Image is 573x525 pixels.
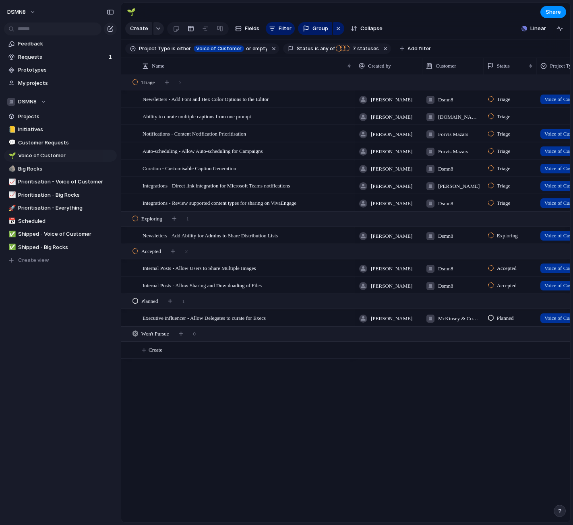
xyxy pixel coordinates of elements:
span: DSMN8 [18,98,37,106]
span: [PERSON_NAME] [371,182,412,190]
span: is [172,45,176,52]
span: Requests [18,53,106,61]
span: [PERSON_NAME] [371,200,412,208]
span: is [315,45,319,52]
span: Dsmn8 [438,265,453,273]
span: 7 [179,78,182,86]
span: 1 [109,53,114,61]
span: Projects [18,113,114,121]
div: 🚀Prioritisation - Everything [4,202,117,214]
div: 🚀 [8,204,14,213]
div: 🌱 [8,151,14,161]
button: 🚀 [7,204,15,212]
span: 2 [185,247,188,255]
span: Integrations - Direct link integration for Microsoft Teams notifications [143,181,290,190]
a: ✅Shipped - Big Rocks [4,241,117,253]
button: Create view [4,254,117,266]
span: Create [149,346,162,354]
span: [PERSON_NAME] [371,130,412,138]
a: 🌱Voice of Customer [4,150,117,162]
span: Triage [497,113,510,121]
div: ✅ [8,230,14,239]
span: Triage [497,130,510,138]
span: Triage [497,165,510,173]
span: Forvis Mazars [438,148,468,156]
span: 1 [182,297,185,305]
span: [PERSON_NAME] [438,182,480,190]
a: 📅Scheduled [4,215,117,227]
span: Voice of Customer [18,152,114,160]
span: statuses [350,45,379,52]
span: Planned [497,314,514,322]
span: Exploring [497,232,518,240]
span: Linear [530,25,546,33]
span: Prioritisation - Voice of Customer [18,178,114,186]
a: ✅Shipped - Voice of Customer [4,228,117,240]
span: Status [497,62,510,70]
span: Group [312,25,328,33]
a: 📈Prioritisation - Voice of Customer [4,176,117,188]
span: Fields [245,25,259,33]
div: 📒 [8,125,14,134]
button: 💬 [7,139,15,147]
span: Ability to curate multiple captions from one prompt [143,111,251,121]
button: Filter [266,22,295,35]
span: Curation - Customisable Caption Generation [143,163,236,173]
span: Feedback [18,40,114,48]
div: ✅ [8,243,14,252]
button: 7 statuses [335,44,381,53]
button: 📈 [7,191,15,199]
span: Create [130,25,148,33]
span: Triage [497,95,510,103]
span: Internal Posts - Allow Users to Share Multiple Images [143,263,256,272]
span: Accepted [497,282,517,290]
span: Newsletters - Add Ability for Admins to Share Distribution Lists [143,231,278,240]
span: Won't Pursue [141,330,169,338]
button: Collapse [348,22,386,35]
span: [PERSON_NAME] [371,96,412,104]
span: 7 [350,45,357,51]
span: [PERSON_NAME] [371,232,412,240]
span: Auto-scheduling - Allow Auto-scheduling for Campaigns [143,146,263,155]
div: 🪨Big Rocks [4,163,117,175]
span: Newsletters - Add Font and Hex Color Options to the Editor [143,94,269,103]
div: 🪨 [8,164,14,173]
span: Created by [368,62,391,70]
div: 📈 [8,177,14,187]
button: Create [125,22,152,35]
span: Status [297,45,313,52]
span: Collapse [360,25,383,33]
span: [DOMAIN_NAME] [438,113,480,121]
a: Prototypes [4,64,117,76]
a: 💬Customer Requests [4,137,117,149]
span: Dsmn8 [438,200,453,208]
span: Dsmn8 [438,165,453,173]
button: 🪨 [7,165,15,173]
button: 📒 [7,126,15,134]
span: Dsmn8 [438,96,453,104]
span: Customer Requests [18,139,114,147]
span: [PERSON_NAME] [371,282,412,290]
span: Triage [497,147,510,155]
span: Create view [18,256,49,264]
div: 📈Prioritisation - Big Rocks [4,189,117,201]
a: Feedback [4,38,117,50]
span: 1 [186,215,189,223]
span: Notifications - Content Notification Prioritisation [143,129,246,138]
a: 📒Initiatives [4,124,117,136]
span: Prototypes [18,66,114,74]
span: Executive influencer - Allow Delegates to curate for Execs [143,313,266,322]
span: Project Type [139,45,170,52]
span: Share [546,8,561,16]
span: Triage [141,78,155,86]
button: isany of [313,44,336,53]
div: 💬 [8,138,14,147]
span: Triage [497,182,510,190]
a: Requests1 [4,51,117,63]
button: Add filter [395,43,436,54]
